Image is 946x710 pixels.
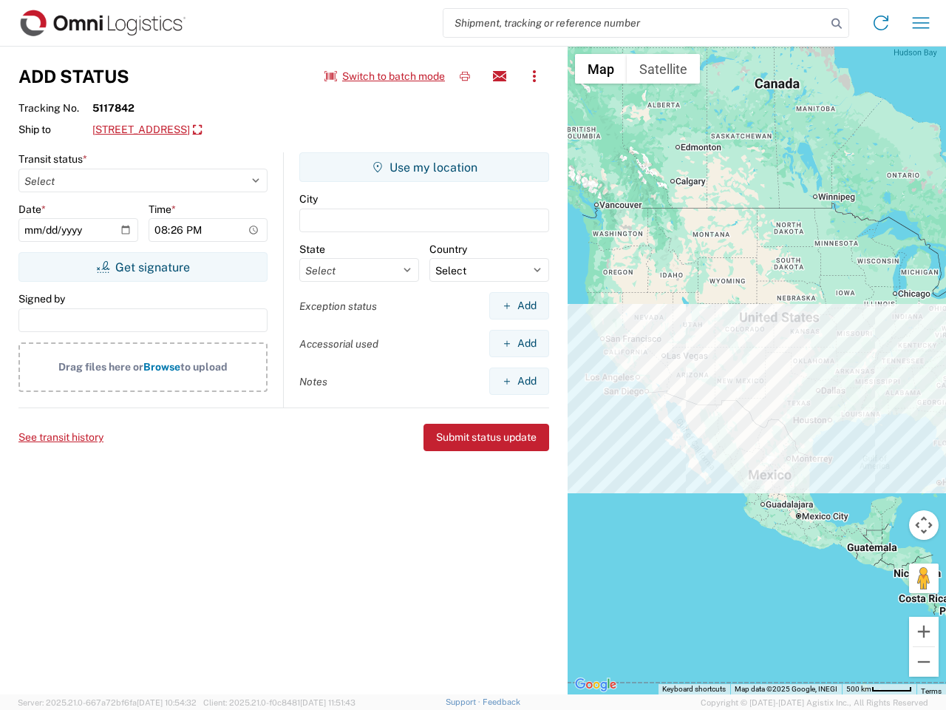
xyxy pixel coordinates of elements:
span: [DATE] 11:51:43 [300,698,355,707]
button: Zoom in [909,617,939,646]
label: Transit status [18,152,87,166]
button: Get signature [18,252,268,282]
button: Add [489,368,549,395]
button: Submit status update [423,424,549,451]
a: Feedback [483,697,520,706]
span: Tracking No. [18,101,92,115]
button: Keyboard shortcuts [662,684,726,694]
label: Date [18,203,46,216]
label: Country [429,243,467,256]
button: Map camera controls [909,510,939,540]
button: See transit history [18,425,103,450]
h3: Add Status [18,66,129,87]
input: Shipment, tracking or reference number [443,9,826,37]
span: Server: 2025.21.0-667a72bf6fa [18,698,197,707]
button: Show street map [575,54,627,84]
span: Map data ©2025 Google, INEGI [735,685,837,693]
span: 500 km [846,685,871,693]
button: Add [489,292,549,319]
button: Map Scale: 500 km per 51 pixels [842,684,916,694]
label: Exception status [299,300,377,313]
strong: 5117842 [92,101,135,115]
a: [STREET_ADDRESS] [92,118,202,143]
a: Open this area in Google Maps (opens a new window) [571,675,620,694]
span: Ship to [18,123,92,136]
button: Add [489,330,549,357]
label: Time [149,203,176,216]
button: Switch to batch mode [324,64,445,89]
button: Show satellite imagery [627,54,700,84]
label: Signed by [18,292,65,305]
a: Support [446,697,483,706]
img: Google [571,675,620,694]
button: Zoom out [909,647,939,677]
span: Client: 2025.21.0-f0c8481 [203,698,355,707]
span: Browse [143,361,180,373]
label: Accessorial used [299,337,378,351]
button: Drag Pegman onto the map to open Street View [909,564,939,593]
label: State [299,243,325,256]
label: City [299,192,318,206]
span: Copyright © [DATE]-[DATE] Agistix Inc., All Rights Reserved [701,696,928,709]
a: Terms [921,687,942,695]
span: Drag files here or [58,361,143,373]
button: Use my location [299,152,549,182]
span: [DATE] 10:54:32 [137,698,197,707]
label: Notes [299,375,327,388]
span: to upload [180,361,228,373]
